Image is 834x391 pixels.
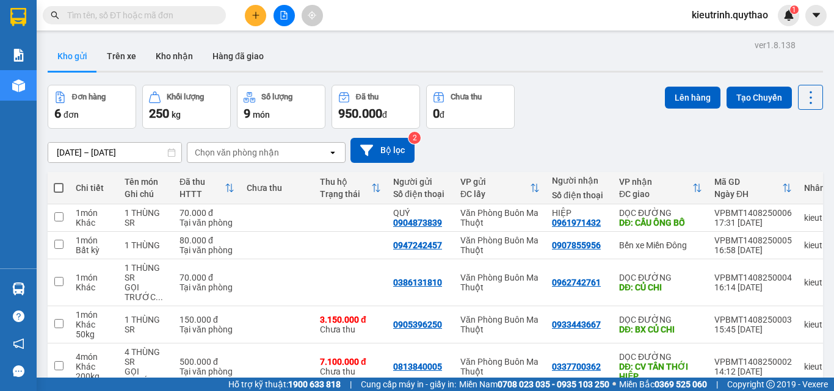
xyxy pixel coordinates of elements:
div: Khác [76,282,112,292]
sup: 2 [408,132,421,144]
div: Người nhận [552,176,607,185]
div: HIỆP [552,208,607,218]
div: VP nhận [619,177,692,187]
sup: 1 [790,5,799,14]
div: 150.000 đ [179,315,234,325]
div: Số lượng [261,93,292,101]
div: 50 kg [76,329,112,339]
span: 250 [149,106,169,121]
span: 1 [792,5,796,14]
button: aim [302,5,323,26]
div: Trạng thái [320,189,371,199]
span: file-add [280,11,288,20]
div: 1 món [76,273,112,282]
div: Tại văn phòng [179,218,234,228]
th: Toggle SortBy [173,172,241,204]
div: DỌC ĐƯỜNG [619,352,702,362]
input: Tìm tên, số ĐT hoặc mã đơn [67,9,211,22]
button: caret-down [805,5,827,26]
div: 0907855956 [552,240,601,250]
div: 14:12 [DATE] [714,367,792,376]
div: ver 1.8.138 [755,38,796,52]
div: Số điện thoại [552,190,607,200]
button: Lên hàng [665,87,720,109]
div: VPBMT1408250006 [714,208,792,218]
div: 0386131810 [393,278,442,287]
div: 0933443667 [552,320,601,329]
div: ĐC lấy [460,189,530,199]
span: đơn [63,110,79,120]
img: warehouse-icon [12,79,25,92]
div: 0962742761 [552,278,601,287]
button: Kho nhận [146,41,203,71]
div: 1 THÙNG SR [125,208,167,228]
div: Khác [76,362,112,371]
span: đ [440,110,444,120]
div: Tại văn phòng [179,325,234,334]
div: 16:58 [DATE] [714,245,792,255]
div: 0905396250 [393,320,442,329]
span: Miền Nam [459,378,609,391]
div: Đã thu [356,93,379,101]
span: món [253,110,270,120]
button: Hàng đã giao [203,41,274,71]
button: Khối lượng250kg [142,85,231,129]
strong: 0369 525 060 [655,379,707,389]
div: Số điện thoại [393,189,448,199]
div: 70.000 đ [179,273,234,282]
button: Bộ lọc [350,138,415,163]
div: DỌC ĐƯỜNG [619,208,702,218]
span: ... [156,376,163,386]
div: Văn Phòng Buôn Ma Thuột [460,235,540,255]
div: 80.000 đ [179,235,234,245]
img: logo-vxr [10,8,26,26]
div: 1 THÙNG [125,240,167,250]
span: 9 [244,106,250,121]
span: caret-down [811,10,822,21]
span: ⚪️ [612,382,616,387]
div: Văn Phòng Buôn Ma Thuột [460,273,540,292]
div: VP gửi [460,177,530,187]
button: file-add [274,5,295,26]
div: 7.100.000 đ [320,357,381,367]
div: 1 món [76,208,112,218]
span: question-circle [13,310,24,322]
div: Đơn hàng [72,93,106,101]
div: 3.150.000 đ [320,315,381,325]
button: Chưa thu0đ [426,85,515,129]
div: Chi tiết [76,183,112,193]
th: Toggle SortBy [454,172,546,204]
div: 15:45 [DATE] [714,325,792,334]
input: Select a date range. [48,143,181,162]
button: Trên xe [97,41,146,71]
div: Văn Phòng Buôn Ma Thuột [460,357,540,376]
div: 0947242457 [393,240,442,250]
div: DỌC ĐƯỜNG [619,315,702,325]
div: 70.000 đ [179,208,234,218]
div: Khác [76,320,112,329]
div: 200 kg [76,371,112,381]
span: 0 [433,106,440,121]
div: Chưa thu [320,315,381,334]
div: 500.000 đ [179,357,234,367]
button: Đã thu950.000đ [332,85,420,129]
div: Tại văn phòng [179,367,234,376]
div: Thu hộ [320,177,371,187]
img: icon-new-feature [783,10,794,21]
span: kieutrinh.quythao [682,7,778,23]
span: đ [382,110,387,120]
div: Ghi chú [125,189,167,199]
span: aim [308,11,316,20]
span: kg [172,110,181,120]
div: Đã thu [179,177,225,187]
strong: 0708 023 035 - 0935 103 250 [498,379,609,389]
div: GỌI TRƯỚC 30P [125,367,167,386]
span: search [51,11,59,20]
button: Kho gửi [48,41,97,71]
button: Số lượng9món [237,85,325,129]
span: plus [252,11,260,20]
div: 1 món [76,310,112,320]
div: DĐ: CỦ CHI [619,282,702,292]
button: plus [245,5,266,26]
div: Tên món [125,177,167,187]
